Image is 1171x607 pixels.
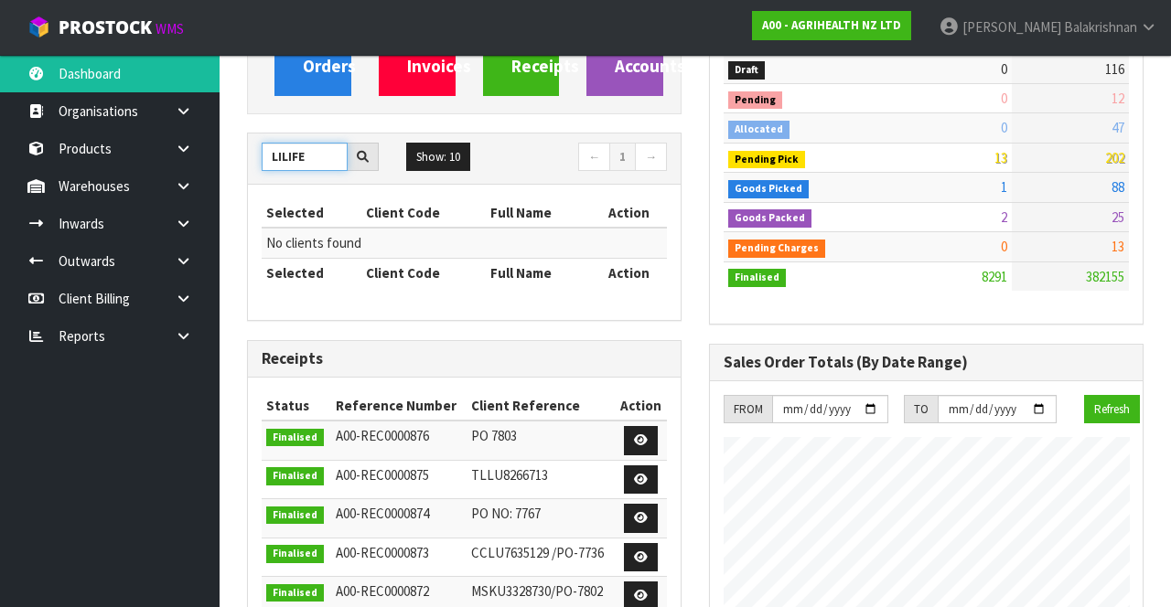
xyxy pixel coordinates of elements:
span: TLLU8266713 [471,466,548,484]
span: 0 [1001,119,1007,136]
span: A00-REC0000874 [336,505,429,522]
h3: Sales Order Totals (By Date Range) [724,354,1129,371]
span: 0 [1001,238,1007,255]
span: 25 [1112,208,1124,226]
th: Action [615,391,667,421]
span: 13 [1112,238,1124,255]
a: → [635,143,667,172]
span: Finalised [266,545,324,563]
span: 8291 [982,268,1007,285]
small: WMS [156,20,184,37]
th: Client Code [361,198,486,228]
span: ProStock [59,16,152,39]
button: Refresh [1084,395,1140,424]
span: Finalised [266,584,324,602]
span: 116 [1105,60,1124,78]
td: No clients found [262,228,667,258]
th: Client Code [361,258,486,287]
th: Reference Number [331,391,467,421]
a: 1 [609,143,636,172]
span: PO 7803 [471,427,517,444]
span: Finalised [266,506,324,525]
span: Finalised [728,269,786,287]
span: Finalised [266,467,324,485]
span: Finalised [266,429,324,447]
span: Allocated [728,121,790,139]
span: MSKU3328730/PO-7802 [471,582,603,600]
span: 12 [1112,90,1124,107]
div: TO [904,395,938,424]
span: Pending [728,91,782,110]
input: Search clients [262,143,348,171]
span: Goods Picked [728,180,809,198]
strong: A00 - AGRIHEALTH NZ LTD [762,17,901,33]
span: 88 [1112,178,1124,196]
span: 0 [1001,90,1007,107]
span: PO NO: 7767 [471,505,541,522]
span: CCLU7635129 /PO-7736 [471,544,604,561]
span: [PERSON_NAME] [962,18,1061,36]
button: Show: 10 [406,143,470,172]
img: cube-alt.png [27,16,50,38]
th: Full Name [486,258,591,287]
th: Full Name [486,198,591,228]
th: Action [592,258,667,287]
th: Selected [262,258,361,287]
h3: Receipts [262,350,667,367]
span: Balakrishnan [1064,18,1137,36]
span: 13 [994,149,1007,166]
span: 2 [1001,208,1007,226]
span: Goods Packed [728,209,811,228]
th: Selected [262,198,361,228]
span: 382155 [1086,268,1124,285]
span: Pending Charges [728,240,825,258]
th: Client Reference [467,391,615,421]
th: Status [262,391,331,421]
span: 1 [1001,178,1007,196]
span: Pending Pick [728,151,805,169]
th: Action [592,198,667,228]
span: 47 [1112,119,1124,136]
span: A00-REC0000875 [336,466,429,484]
span: 0 [1001,60,1007,78]
span: A00-REC0000873 [336,544,429,561]
span: Draft [728,61,765,80]
span: A00-REC0000872 [336,582,429,600]
nav: Page navigation [478,143,667,175]
a: ← [578,143,610,172]
span: A00-REC0000876 [336,427,429,444]
div: FROM [724,395,772,424]
span: 202 [1105,149,1124,166]
a: A00 - AGRIHEALTH NZ LTD [752,11,911,40]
